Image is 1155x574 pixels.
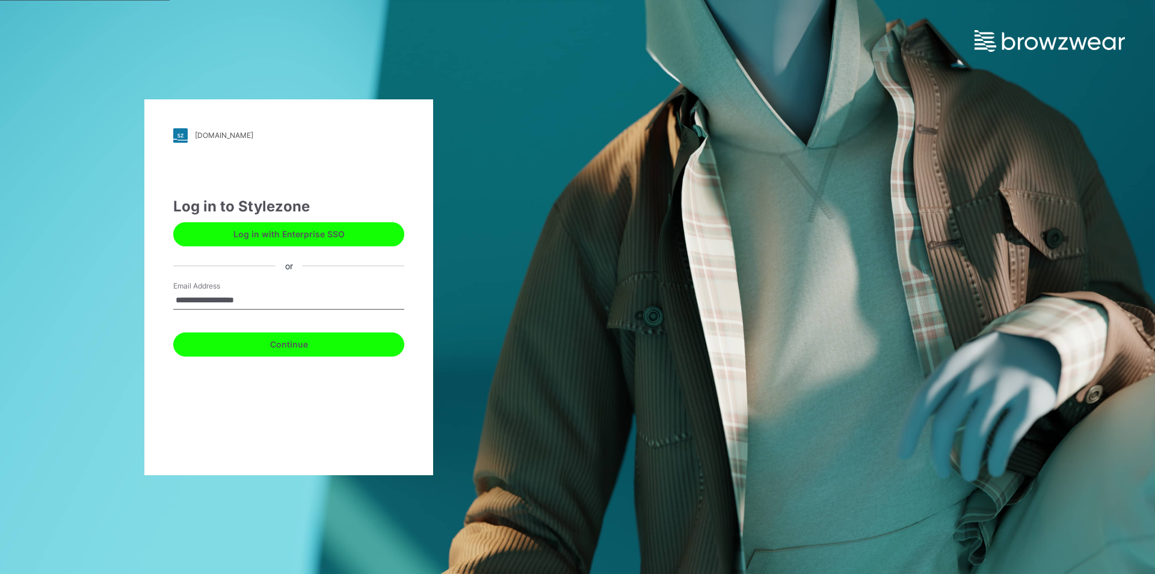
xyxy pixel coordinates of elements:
img: stylezone-logo.562084cfcfab977791bfbf7441f1a819.svg [173,128,188,143]
label: Email Address [173,281,257,292]
div: or [276,260,303,272]
button: Continue [173,332,404,357]
button: Log in with Enterprise SSO [173,222,404,246]
div: Log in to Stylezone [173,196,404,217]
img: browzwear-logo.e42bd6dac1945053ebaf764b6aa21510.svg [975,30,1125,52]
a: [DOMAIN_NAME] [173,128,404,143]
div: [DOMAIN_NAME] [195,131,253,140]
